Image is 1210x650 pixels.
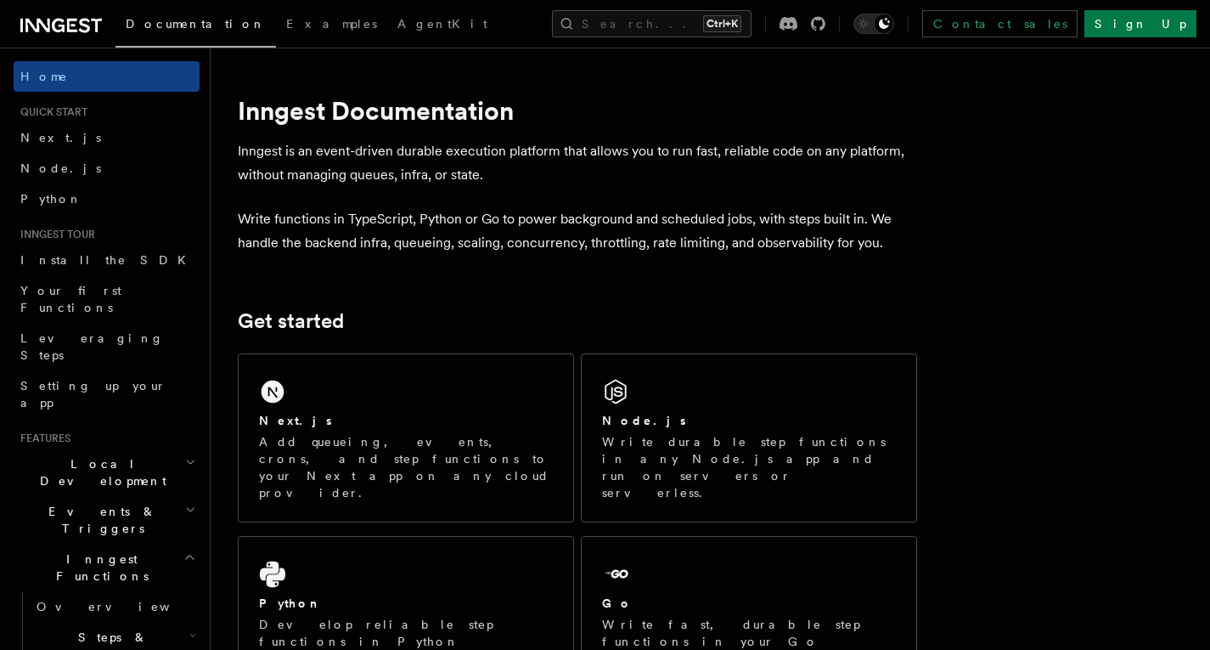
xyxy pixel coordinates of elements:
a: Examples [276,5,387,46]
a: Leveraging Steps [14,323,200,370]
p: Inngest is an event-driven durable execution platform that allows you to run fast, reliable code ... [238,139,917,187]
span: AgentKit [397,17,487,31]
a: Home [14,61,200,92]
span: Next.js [20,131,101,144]
span: Events & Triggers [14,503,185,537]
a: Next.js [14,122,200,153]
span: Home [20,68,68,85]
a: AgentKit [387,5,498,46]
span: Node.js [20,161,101,175]
h1: Inngest Documentation [238,95,917,126]
span: Documentation [126,17,266,31]
button: Inngest Functions [14,544,200,591]
p: Write functions in TypeScript, Python or Go to power background and scheduled jobs, with steps bu... [238,207,917,255]
span: Leveraging Steps [20,331,164,362]
span: Install the SDK [20,253,196,267]
span: Your first Functions [20,284,121,314]
a: Node.js [14,153,200,184]
a: Overview [30,591,200,622]
kbd: Ctrl+K [703,15,741,32]
a: Setting up your app [14,370,200,418]
span: Overview [37,600,211,613]
span: Examples [286,17,377,31]
a: Sign Up [1084,10,1196,37]
a: Next.jsAdd queueing, events, crons, and step functions to your Next app on any cloud provider. [238,353,574,523]
p: Add queueing, events, crons, and step functions to your Next app on any cloud provider. [259,433,553,501]
span: Setting up your app [20,379,166,410]
h2: Node.js [602,412,686,429]
span: Quick start [14,105,87,119]
span: Python [20,192,82,206]
button: Toggle dark mode [853,14,894,34]
p: Write durable step functions in any Node.js app and run on servers or serverless. [602,433,896,501]
span: Local Development [14,455,185,489]
button: Search...Ctrl+K [552,10,751,37]
a: Install the SDK [14,245,200,275]
button: Local Development [14,449,200,496]
h2: Python [259,595,322,612]
span: Inngest Functions [14,551,183,585]
span: Inngest tour [14,228,95,241]
a: Get started [238,309,344,333]
a: Python [14,184,200,214]
a: Documentation [115,5,276,48]
a: Node.jsWrite durable step functions in any Node.js app and run on servers or serverless. [581,353,917,523]
h2: Go [602,595,633,612]
a: Contact sales [922,10,1078,37]
h2: Next.js [259,412,332,429]
span: Features [14,432,70,445]
button: Events & Triggers [14,496,200,544]
a: Your first Functions [14,275,200,323]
